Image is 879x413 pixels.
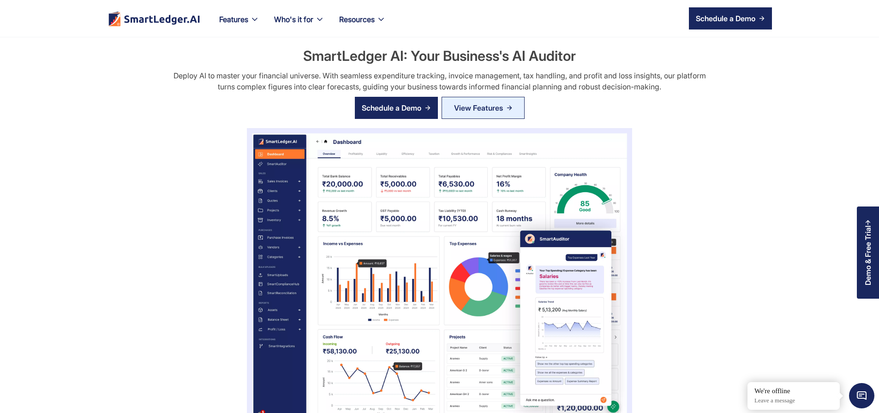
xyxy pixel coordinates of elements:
div: Resources [339,13,375,26]
a: Schedule a Demo [355,97,438,119]
div: Features [219,13,248,26]
img: arrow right icon [759,16,765,21]
div: Schedule a Demo [696,13,755,24]
div: Features [212,13,267,37]
a: home [108,11,201,26]
div: We're offline [754,387,833,396]
img: Arrow Right Blue [507,105,512,111]
div: View Features [454,100,503,115]
div: Schedule a Demo [362,102,421,113]
a: View Features [442,97,525,119]
div: Demo & Free Trial [864,225,872,285]
h2: SmartLedger AI: Your Business's AI Auditor [303,46,576,65]
div: Who's it for [274,13,313,26]
span: Chat Widget [849,383,874,408]
a: Schedule a Demo [689,7,772,29]
div: Deploy AI to master your financial universe. With seamless expenditure tracking, invoice manageme... [167,70,712,92]
div: Who's it for [267,13,332,37]
div: Resources [332,13,393,37]
img: arrow right icon [425,105,431,111]
p: Leave a message [754,397,833,405]
img: footer logo [108,11,201,26]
